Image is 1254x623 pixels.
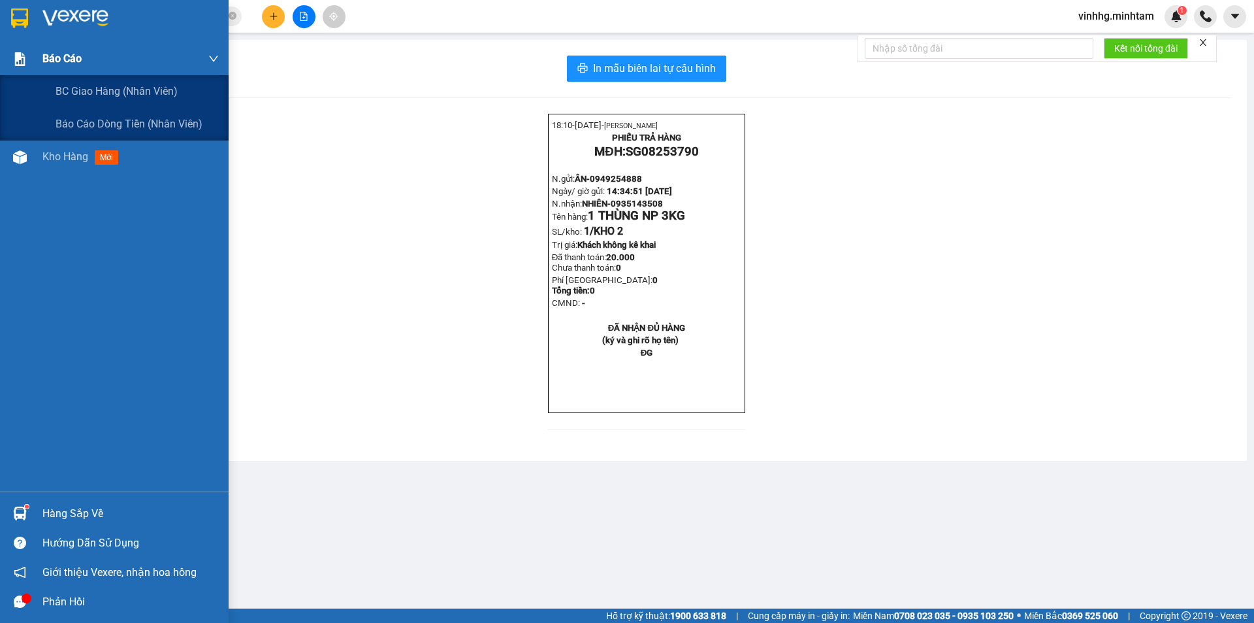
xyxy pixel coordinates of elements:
span: 18:10- [552,120,658,130]
span: 0949254888 [590,174,642,184]
span: N.nhận: [552,199,663,209]
span: NHIÊN- [582,199,611,209]
span: 0949254888 [42,58,94,68]
span: In mẫu biên lai tự cấu hình [593,60,716,76]
span: [DATE]- [27,6,110,16]
span: CMND: [552,298,580,308]
span: Giới thiệu Vexere, nhận hoa hồng [42,564,197,581]
span: 0935143508 [63,82,115,92]
span: vinhhg.minhtam [1068,8,1165,24]
span: close-circle [229,10,236,23]
img: warehouse-icon [13,150,27,164]
img: phone-icon [1200,10,1212,22]
span: down [208,54,219,64]
span: Ngày/ giờ gửi: [552,186,605,196]
button: aim [323,5,346,28]
span: ĐG [641,348,653,358]
button: caret-down [1223,5,1246,28]
span: caret-down [1229,10,1241,22]
span: 20.000 [606,252,635,262]
strong: PHIẾU TRẢ HÀNG [612,133,681,143]
span: 14:34:51 [DATE] [607,186,672,196]
strong: 0369 525 060 [1062,611,1118,621]
span: Trị giá: [552,240,577,250]
span: 0 [616,263,621,273]
span: Miền Bắc [1024,609,1118,623]
span: mới [95,150,118,165]
span: Đã thanh toán: [552,252,635,273]
span: Khách không kê khai [577,240,656,250]
span: 1 [1180,6,1184,15]
span: close-circle [229,12,236,20]
span: - [582,298,585,308]
span: Hỗ trợ kỹ thuật: [606,609,726,623]
strong: MĐH: [46,29,150,44]
button: plus [262,5,285,28]
span: [DATE]- [575,120,658,130]
span: 0 [590,286,595,295]
strong: 0708 023 035 - 0935 103 250 [894,611,1014,621]
img: logo-vxr [11,8,28,28]
span: SG08253790 [626,144,699,159]
img: solution-icon [13,52,27,66]
span: file-add [299,12,308,21]
strong: ĐÃ NHẬN ĐỦ HÀNG [608,323,685,333]
span: N.nhận: [4,82,115,92]
sup: 1 [1178,6,1187,15]
span: [PERSON_NAME] [604,122,658,130]
strong: 1900 633 818 [670,611,726,621]
span: question-circle [14,537,26,549]
span: close [1198,38,1208,47]
span: N.gửi: [4,58,94,68]
img: warehouse-icon [13,507,27,520]
sup: 1 [25,505,29,509]
span: SG08253790 [77,29,150,44]
span: Cung cấp máy in - giấy in: [748,609,850,623]
span: Báo cáo dòng tiền (nhân viên) [56,116,202,132]
span: 1 THÙNG NP 3KG [588,209,685,223]
span: plus [269,12,278,21]
span: [PERSON_NAME] [56,7,110,16]
span: Tên hàng: [552,212,685,222]
span: Báo cáo [42,50,82,67]
span: ÂN- [575,174,642,184]
span: notification [14,566,26,579]
span: KHO 2 [594,225,623,237]
div: Hướng dẫn sử dụng [42,533,219,553]
span: 0935143508 [611,199,663,209]
span: Chưa thanh toán: [552,263,621,273]
strong: PHIẾU TRẢ HÀNG [63,18,133,27]
span: Tên hàng: [4,95,137,105]
span: Kết nối tổng đài [1114,41,1178,56]
span: 18:10- [4,6,110,16]
span: printer [577,63,588,75]
span: copyright [1182,611,1191,620]
span: Ngày/ giờ gửi: [4,70,57,80]
img: icon-new-feature [1170,10,1182,22]
span: 1/ [584,225,623,237]
div: Phản hồi [42,592,219,612]
span: ÂN- [27,58,94,68]
span: ⚪️ [1017,613,1021,618]
span: Tổng tiền: [552,286,595,295]
strong: (ký và ghi rõ họ tên) [602,335,679,345]
span: | [1128,609,1130,623]
strong: MĐH: [594,144,698,159]
strong: 0 [552,275,658,295]
span: 1 THÙNG NP 3KG [40,92,137,106]
button: printerIn mẫu biên lai tự cấu hình [567,56,726,82]
span: Kho hàng [42,150,88,163]
span: N.gửi: [552,174,642,184]
span: BC giao hàng (nhân viên) [56,83,178,99]
span: aim [329,12,338,21]
input: Nhập số tổng đài [865,38,1093,59]
span: | [736,609,738,623]
span: message [14,596,26,608]
span: Miền Nam [853,609,1014,623]
span: NHIÊN- [34,82,63,92]
span: 14:34:51 [DATE] [59,70,124,80]
button: Kết nối tổng đài [1104,38,1188,59]
span: Phí [GEOGRAPHIC_DATA]: [552,275,658,295]
div: Hàng sắp về [42,504,219,524]
span: SL/kho: [552,227,582,237]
